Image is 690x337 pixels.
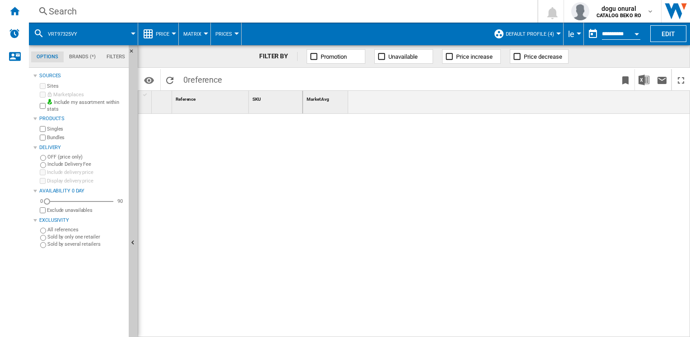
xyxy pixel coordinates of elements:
img: mysite-bg-18x18.png [47,99,52,104]
span: dogu onural [597,4,641,13]
div: Market Avg Sort None [305,91,348,105]
button: Unavailable [374,49,433,64]
input: Singles [40,126,46,132]
button: Price [156,23,174,45]
md-tab-item: Options [31,51,64,62]
div: Sources [39,72,125,80]
img: alerts-logo.svg [9,28,20,39]
div: SKU Sort None [251,91,303,105]
span: SKU [252,97,261,102]
label: Sold by several retailers [47,241,125,248]
input: Sold by several retailers [40,242,46,248]
button: Prices [215,23,237,45]
label: Marketplaces [47,91,125,98]
span: Price [156,31,169,37]
span: VRT97325VY [48,31,77,37]
button: Hide [129,45,140,61]
div: FILTER BY [259,52,298,61]
span: 0 [179,69,227,88]
span: Unavailable [388,53,418,60]
label: Include Delivery Fee [47,161,125,168]
div: Products [39,115,125,122]
md-tab-item: Brands (*) [64,51,101,62]
label: Include my assortment within stats [47,99,125,113]
input: All references [40,228,46,234]
input: Include my assortment within stats [40,100,46,112]
span: Default profile (4) [506,31,554,37]
button: Send this report by email [653,69,671,90]
label: OFF (price only) [47,154,125,160]
label: Sold by only one retailer [47,234,125,240]
label: All references [47,226,125,233]
button: Open calendar [629,24,645,41]
input: OFF (price only) [40,155,46,161]
span: Price increase [456,53,493,60]
button: VRT97325VY [48,23,86,45]
span: Reference [176,97,196,102]
button: Matrix [183,23,206,45]
md-tab-item: Filters [101,51,131,62]
span: le [568,29,574,39]
button: Download in Excel [635,69,653,90]
button: Promotion [307,49,365,64]
span: Prices [215,31,232,37]
div: Price [143,23,174,45]
input: Bundles [40,135,46,140]
div: Sort None [154,91,172,105]
button: Options [140,72,158,88]
span: Market Avg [307,97,329,102]
b: CATALOG BEKO RO [597,13,641,19]
md-menu: Currency [564,23,584,45]
input: Display delivery price [40,178,46,184]
input: Include Delivery Fee [40,162,46,168]
span: reference [188,75,222,84]
div: Exclusivity [39,217,125,224]
label: Bundles [47,134,125,141]
div: 0 [38,198,45,205]
input: Sites [40,83,46,89]
span: Price decrease [524,53,562,60]
div: 90 [115,198,125,205]
div: Sort None [251,91,303,105]
span: Promotion [321,53,347,60]
button: le [568,23,579,45]
label: Display delivery price [47,178,125,184]
img: profile.jpg [571,2,589,20]
button: md-calendar [584,25,602,43]
div: Sort None [305,91,348,105]
button: Default profile (4) [506,23,559,45]
label: Exclude unavailables [47,207,125,214]
img: excel-24x24.png [639,75,649,85]
div: Availability 0 Day [39,187,125,195]
button: Reload [161,69,179,90]
div: VRT97325VY [33,23,133,45]
div: Default profile (4) [494,23,559,45]
button: Maximize [672,69,690,90]
label: Sites [47,83,125,89]
input: Include delivery price [40,169,46,175]
input: Sold by only one retailer [40,235,46,241]
div: Search [49,5,514,18]
input: Marketplaces [40,92,46,98]
button: Bookmark this report [616,69,634,90]
button: Price increase [442,49,501,64]
div: Sort None [174,91,248,105]
label: Singles [47,126,125,132]
div: Reference Sort None [174,91,248,105]
div: Delivery [39,144,125,151]
md-slider: Availability [47,197,113,206]
button: Price decrease [510,49,569,64]
input: Display delivery price [40,207,46,213]
span: Matrix [183,31,201,37]
label: Include delivery price [47,169,125,176]
button: Edit [650,25,686,42]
